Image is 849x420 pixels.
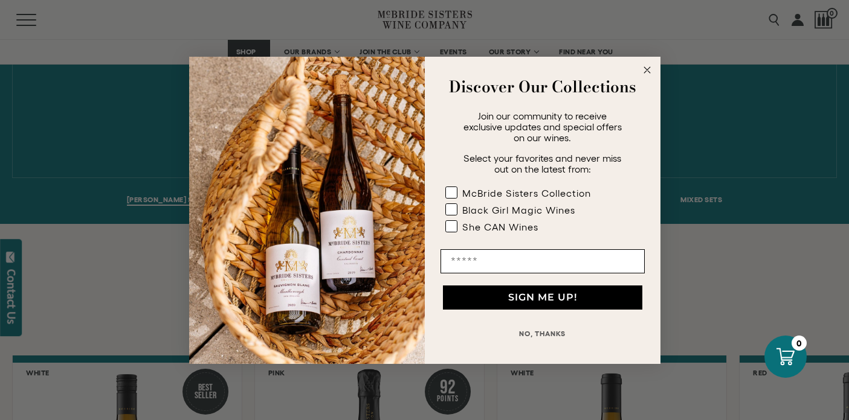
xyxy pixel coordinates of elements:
[441,322,645,346] button: NO, THANKS
[462,221,538,232] div: She CAN Wines
[463,153,621,174] span: Select your favorites and never miss out on the latest from:
[441,249,645,273] input: Email
[443,285,642,310] button: SIGN ME UP!
[463,110,622,143] span: Join our community to receive exclusive updates and special offers on our wines.
[792,336,807,351] div: 0
[462,188,591,199] div: McBride Sisters Collection
[189,57,425,364] img: 42653730-7e35-4af7-a99d-12bf478283cf.jpeg
[449,75,636,98] strong: Discover Our Collections
[640,63,654,77] button: Close dialog
[462,205,575,215] div: Black Girl Magic Wines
